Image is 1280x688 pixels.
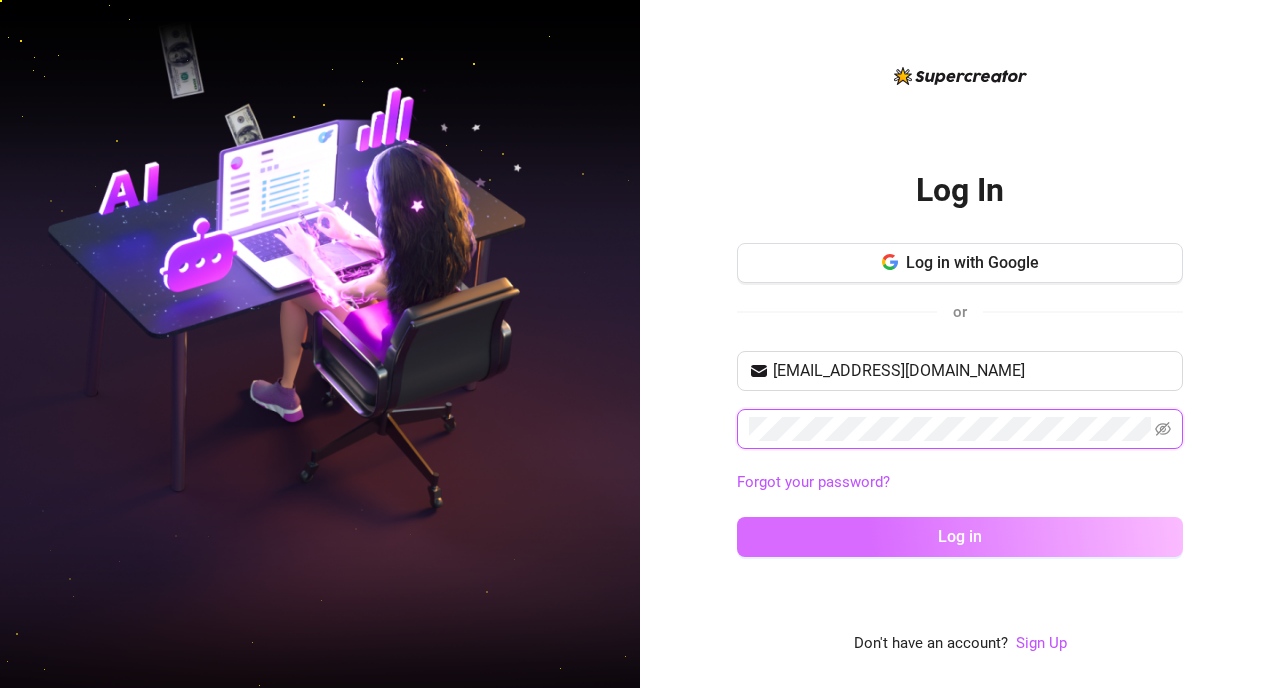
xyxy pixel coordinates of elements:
[916,170,1004,211] h2: Log In
[854,632,1008,656] span: Don't have an account?
[737,471,1183,495] a: Forgot your password?
[1016,634,1067,652] a: Sign Up
[894,67,1027,85] img: logo-BBDzfeDw.svg
[737,243,1183,283] button: Log in with Google
[938,527,982,546] span: Log in
[737,473,890,491] a: Forgot your password?
[773,359,1171,383] input: Your email
[906,253,1039,272] span: Log in with Google
[1155,421,1171,437] span: eye-invisible
[953,303,967,321] span: or
[1016,632,1067,656] a: Sign Up
[737,517,1183,557] button: Log in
